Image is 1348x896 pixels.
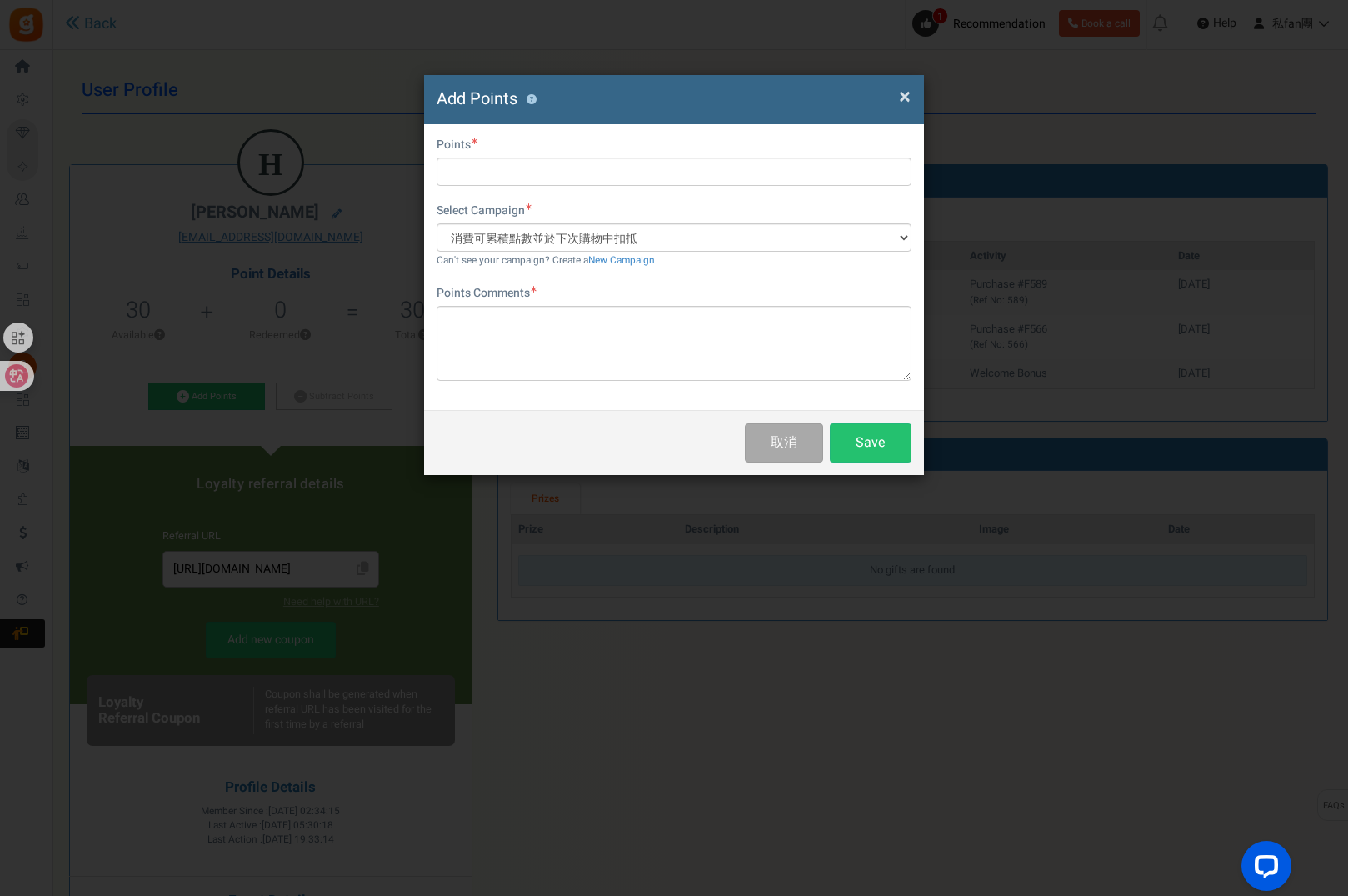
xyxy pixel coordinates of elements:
button: Save [830,423,911,463]
span: × [899,81,911,113]
label: Select Campaign [437,203,532,219]
label: Points [437,137,477,153]
label: Points Comments [437,285,537,302]
span: Add Points [437,87,517,111]
button: ? [526,94,537,105]
a: New Campaign [588,253,655,268]
button: 取消 [745,423,823,463]
small: Can't see your campaign? Create a [437,253,655,268]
